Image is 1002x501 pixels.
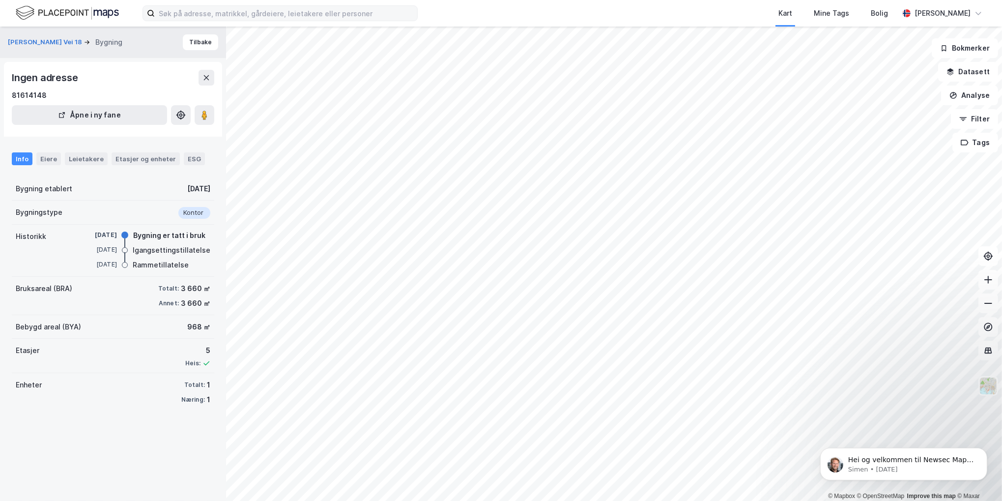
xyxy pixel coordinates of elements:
[932,38,998,58] button: Bokmerker
[16,183,72,195] div: Bygning etablert
[187,321,210,333] div: 968 ㎡
[16,231,46,242] div: Historikk
[951,109,998,129] button: Filter
[155,6,417,21] input: Søk på adresse, matrikkel, gårdeiere, leietakere eller personer
[16,4,119,22] img: logo.f888ab2527a4732fd821a326f86c7f29.svg
[979,377,998,395] img: Z
[915,7,971,19] div: [PERSON_NAME]
[159,299,179,307] div: Annet:
[95,36,122,48] div: Bygning
[36,152,61,165] div: Eiere
[16,283,72,295] div: Bruksareal (BRA)
[78,231,117,239] div: [DATE]
[907,493,956,500] a: Improve this map
[181,297,210,309] div: 3 660 ㎡
[115,154,176,163] div: Etasjer og enheter
[805,427,1002,496] iframe: Intercom notifications message
[16,321,81,333] div: Bebygd areal (BYA)
[207,379,210,391] div: 1
[78,260,117,269] div: [DATE]
[952,133,998,152] button: Tags
[12,70,80,86] div: Ingen adresse
[184,381,205,389] div: Totalt:
[871,7,888,19] div: Bolig
[857,493,905,500] a: OpenStreetMap
[133,244,210,256] div: Igangsettingstillatelse
[12,105,167,125] button: Åpne i ny fane
[185,345,210,356] div: 5
[12,152,32,165] div: Info
[78,245,117,254] div: [DATE]
[12,89,47,101] div: 81614148
[8,37,84,47] button: [PERSON_NAME] Vei 18
[938,62,998,82] button: Datasett
[181,283,210,295] div: 3 660 ㎡
[207,394,210,406] div: 1
[16,379,42,391] div: Enheter
[16,345,39,356] div: Etasjer
[16,206,62,218] div: Bygningstype
[181,396,205,404] div: Næring:
[778,7,792,19] div: Kart
[184,152,205,165] div: ESG
[158,285,179,293] div: Totalt:
[814,7,849,19] div: Mine Tags
[185,359,200,367] div: Heis:
[183,34,218,50] button: Tilbake
[133,230,205,241] div: Bygning er tatt i bruk
[65,152,108,165] div: Leietakere
[187,183,210,195] div: [DATE]
[941,86,998,105] button: Analyse
[828,493,855,500] a: Mapbox
[133,259,189,271] div: Rammetillatelse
